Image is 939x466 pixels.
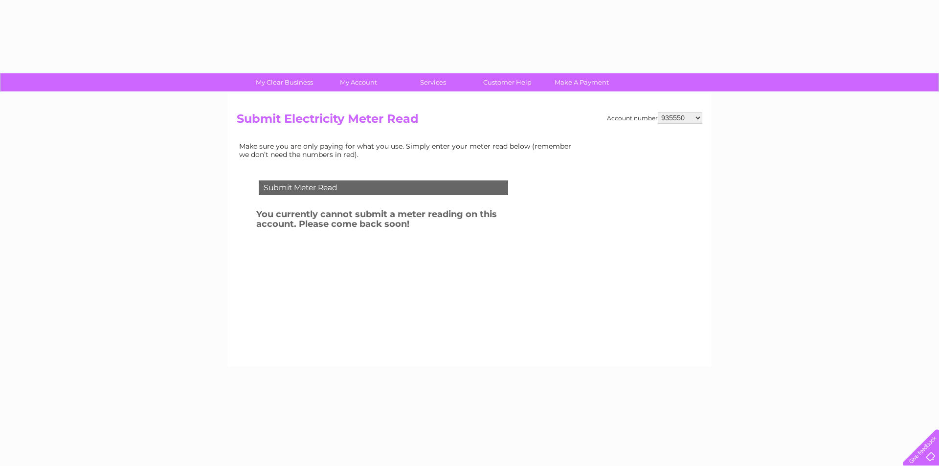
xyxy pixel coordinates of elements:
[541,73,622,91] a: Make A Payment
[237,140,579,160] td: Make sure you are only paying for what you use. Simply enter your meter read below (remember we d...
[318,73,399,91] a: My Account
[259,180,508,195] div: Submit Meter Read
[244,73,325,91] a: My Clear Business
[467,73,548,91] a: Customer Help
[256,207,534,234] h3: You currently cannot submit a meter reading on this account. Please come back soon!
[607,112,702,124] div: Account number
[393,73,473,91] a: Services
[237,112,702,131] h2: Submit Electricity Meter Read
